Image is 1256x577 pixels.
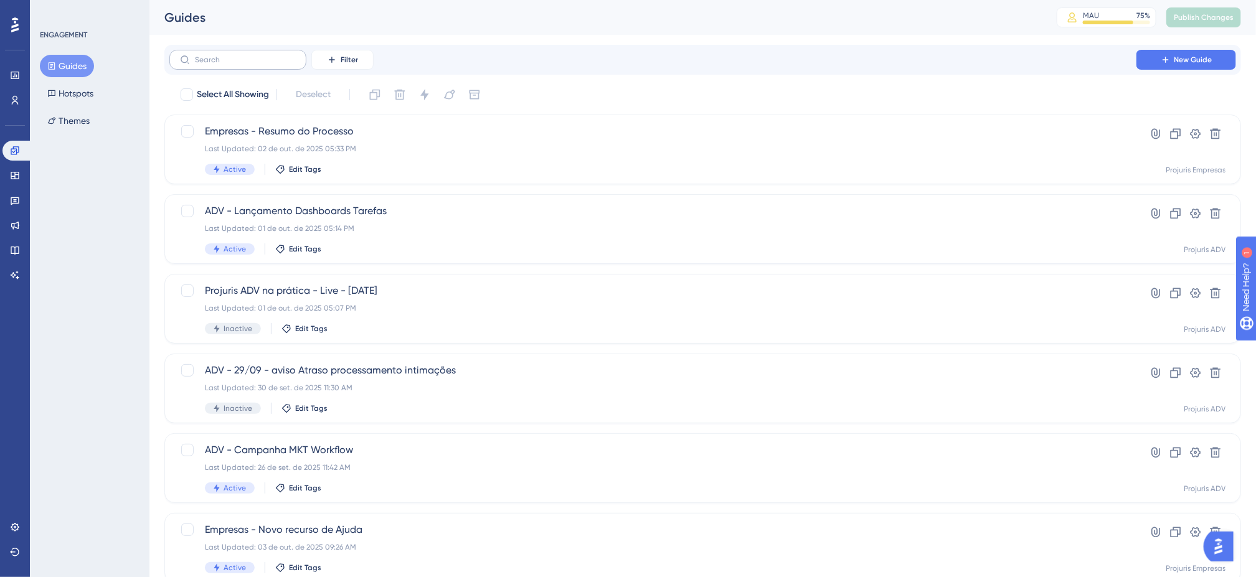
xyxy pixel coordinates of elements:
[1136,50,1236,70] button: New Guide
[40,30,87,40] div: ENGAGEMENT
[281,403,328,413] button: Edit Tags
[224,164,246,174] span: Active
[224,483,246,493] span: Active
[205,462,1101,472] div: Last Updated: 26 de set. de 2025 11:42 AM
[195,55,296,64] input: Search
[87,6,90,16] div: 1
[1204,528,1241,565] iframe: UserGuiding AI Assistant Launcher
[224,244,246,254] span: Active
[40,55,94,77] button: Guides
[289,244,321,254] span: Edit Tags
[205,144,1101,154] div: Last Updated: 02 de out. de 2025 05:33 PM
[289,483,321,493] span: Edit Tags
[275,164,321,174] button: Edit Tags
[275,483,321,493] button: Edit Tags
[205,363,1101,378] span: ADV - 29/09 - aviso Atraso processamento intimações
[1184,484,1225,494] div: Projuris ADV
[1136,11,1150,21] div: 75 %
[289,164,321,174] span: Edit Tags
[224,563,246,573] span: Active
[205,542,1101,552] div: Last Updated: 03 de out. de 2025 09:26 AM
[275,244,321,254] button: Edit Tags
[289,563,321,573] span: Edit Tags
[311,50,374,70] button: Filter
[1174,12,1234,22] span: Publish Changes
[1184,324,1225,334] div: Projuris ADV
[296,87,331,102] span: Deselect
[224,403,252,413] span: Inactive
[40,82,101,105] button: Hotspots
[281,324,328,334] button: Edit Tags
[275,563,321,573] button: Edit Tags
[224,324,252,334] span: Inactive
[285,83,342,106] button: Deselect
[205,443,1101,457] span: ADV - Campanha MKT Workflow
[1166,165,1225,175] div: Projuris Empresas
[295,324,328,334] span: Edit Tags
[1184,404,1225,414] div: Projuris ADV
[1083,11,1099,21] div: MAU
[205,124,1101,139] span: Empresas - Resumo do Processo
[205,303,1101,313] div: Last Updated: 01 de out. de 2025 05:07 PM
[164,9,1026,26] div: Guides
[205,283,1101,298] span: Projuris ADV na prática - Live - [DATE]
[295,403,328,413] span: Edit Tags
[1166,7,1241,27] button: Publish Changes
[1174,55,1212,65] span: New Guide
[341,55,358,65] span: Filter
[205,383,1101,393] div: Last Updated: 30 de set. de 2025 11:30 AM
[29,3,78,18] span: Need Help?
[1184,245,1225,255] div: Projuris ADV
[197,87,269,102] span: Select All Showing
[205,223,1101,233] div: Last Updated: 01 de out. de 2025 05:14 PM
[205,522,1101,537] span: Empresas - Novo recurso de Ajuda
[40,110,97,132] button: Themes
[205,204,1101,218] span: ADV - Lançamento Dashboards Tarefas
[1166,563,1225,573] div: Projuris Empresas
